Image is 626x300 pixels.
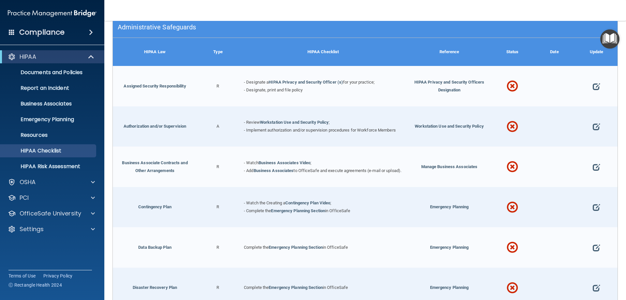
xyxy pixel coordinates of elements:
[323,245,348,250] span: in OfficeSafe
[4,101,93,107] p: Business Associates
[133,285,177,290] a: Disaster Recovery Plan
[244,168,254,173] span: - Add
[4,116,93,123] p: Emergency Planning
[138,204,171,209] a: Contingency Plan
[197,147,239,187] div: R
[197,106,239,147] div: A
[259,160,311,165] a: Business Associates Video
[197,227,239,268] div: R
[8,282,62,288] span: Ⓒ Rectangle Health 2024
[197,38,239,66] div: Type
[430,204,469,209] span: Emergency Planning
[293,168,401,173] span: to OfficeSafe and execute agreements (e-mail or upload).
[8,194,95,202] a: PCI
[244,87,303,92] span: - Designate, print and file policy
[8,225,95,233] a: Settings
[430,245,469,250] span: Emergency Planning
[20,194,29,202] p: PCI
[343,80,375,85] span: for your practice;
[407,38,491,66] div: Reference
[113,38,197,66] div: HIPAA Law
[575,38,618,66] div: Update
[421,164,478,169] span: Manage Business Associates
[4,69,93,76] p: Documents and Policies
[124,84,186,88] a: Assigned Security Responsibility
[197,66,239,106] div: R
[244,80,269,85] span: - Designate a
[513,254,618,280] iframe: Drift Widget Chat Controller
[244,200,285,205] span: - Watch the Creating a
[533,38,575,66] div: Date
[244,285,269,290] span: Complete the
[8,210,95,217] a: OfficeSafe University
[239,38,407,66] div: HIPAA Checklist
[8,53,95,61] a: HIPAA
[8,178,95,186] a: OSHA
[244,160,259,165] span: - Watch
[244,128,396,133] span: - Implement authorization and/or supervision procedures for Workforce Members
[20,210,81,217] p: OfficeSafe University
[323,285,348,290] span: in OfficeSafe
[271,208,325,213] a: Emergency Planning Section
[124,124,186,129] a: Authorization and/or Supervision
[330,200,331,205] span: ;
[325,208,350,213] span: in OfficeSafe
[430,285,469,290] span: Emergency Planning
[138,245,171,250] a: Data Backup Plan
[4,85,93,91] p: Report an Incident
[415,124,484,129] span: Workstation Use and Security Policy
[414,80,484,92] span: HIPAA Privacy and Security Officers Designation
[20,178,36,186] p: OSHA
[19,28,65,37] h4: Compliance
[254,168,294,173] a: Business Associates
[244,208,271,213] span: - Complete the
[4,132,93,138] p: Resources
[20,225,44,233] p: Settings
[491,38,533,66] div: Status
[20,53,36,61] p: HIPAA
[269,285,323,290] a: Emergency Planning Section
[43,273,73,279] a: Privacy Policy
[8,273,36,279] a: Terms of Use
[600,29,619,49] button: Open Resource Center
[285,200,330,205] a: Contingency Plan Video
[244,245,269,250] span: Complete the
[310,160,311,165] span: ;
[329,120,330,125] span: ;
[4,148,93,154] p: HIPAA Checklist
[269,245,323,250] a: Emergency Planning Section
[269,80,343,85] a: HIPAA Privacy and Security Officer (s)
[4,163,93,170] p: HIPAA Risk Assessment
[197,187,239,228] div: R
[122,160,187,173] a: Business Associate Contracts and Other Arrangements
[118,24,486,31] h5: Administrative Safeguards
[8,7,97,20] img: PMB logo
[260,120,329,125] a: Workstation Use and Security Policy
[244,120,260,125] span: - Review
